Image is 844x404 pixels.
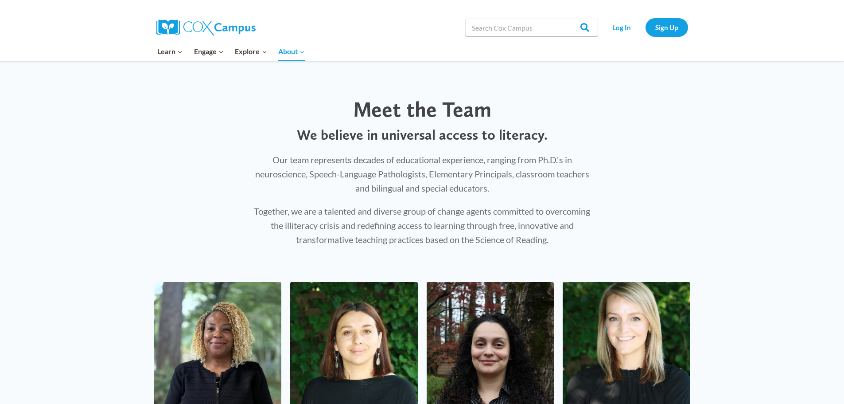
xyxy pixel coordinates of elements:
[157,46,183,57] span: Learn
[353,96,491,122] span: Meet the Team
[603,18,688,36] nav: Secondary Navigation
[603,18,641,36] a: Log In
[156,20,256,35] img: Cox Campus
[251,204,594,247] p: Together, we are a talented and diverse group of change agents committed to overcoming the illite...
[251,126,594,143] p: We believe in universal access to literacy.
[646,18,688,36] a: Sign Up
[235,46,267,57] span: Explore
[194,46,224,57] span: Engage
[465,19,598,36] input: Search Cox Campus
[278,46,305,57] span: About
[251,153,594,195] p: Our team represents decades of educational experience, ranging from Ph.D.'s in neuroscience, Spee...
[152,42,311,61] nav: Primary Navigation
